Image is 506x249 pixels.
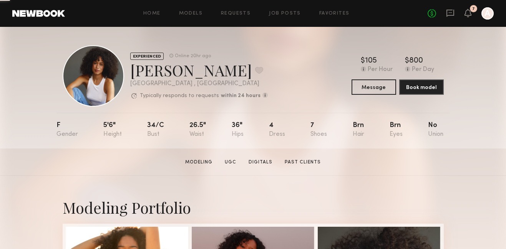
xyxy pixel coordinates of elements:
a: Favorites [319,11,350,16]
button: Message [352,79,396,95]
div: 36" [232,122,244,138]
div: Brn [390,122,403,138]
p: Typically responds to requests [140,93,219,99]
a: Past Clients [282,159,324,166]
a: Home [143,11,161,16]
div: Modeling Portfolio [63,197,444,218]
a: A [481,7,494,20]
div: [PERSON_NAME] [130,60,268,80]
div: 7 [310,122,327,138]
div: 105 [365,57,377,65]
div: 7 [472,7,475,11]
a: Digitals [246,159,275,166]
div: Online 20hr ago [175,54,211,59]
div: Per Day [412,66,434,73]
div: $ [405,57,409,65]
div: [GEOGRAPHIC_DATA] , [GEOGRAPHIC_DATA] [130,81,268,87]
a: Job Posts [269,11,301,16]
div: 4 [269,122,285,138]
div: 34/c [147,122,164,138]
div: 26.5" [189,122,206,138]
div: No [428,122,443,138]
a: UGC [222,159,239,166]
div: EXPERIENCED [130,53,164,60]
a: Models [179,11,202,16]
b: within 24 hours [221,93,260,99]
div: F [56,122,78,138]
a: Modeling [182,159,216,166]
a: Requests [221,11,251,16]
div: 800 [409,57,423,65]
div: Per Hour [368,66,393,73]
div: $ [361,57,365,65]
button: Book model [399,79,444,95]
div: 5'6" [103,122,122,138]
div: Brn [353,122,364,138]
